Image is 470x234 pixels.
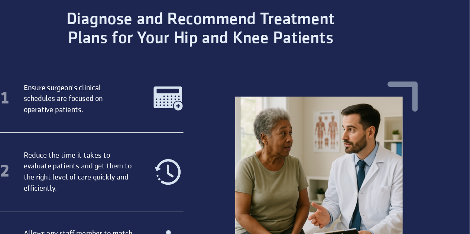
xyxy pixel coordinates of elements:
[51,78,68,95] div: 01
[80,200,176,228] div: Allows any staff member to match patients to the right provider - at 96% accuracy
[80,131,176,169] div: Reduce the time it takes to evaluate patients and get them to the right level of care quickly and...
[51,206,68,222] div: 03
[95,9,375,42] div: Diagnose and Recommend Treatment Plans for Your Hip and Knee Patients
[80,72,176,101] div: Ensure surgeon's clinical schedules are focused on operative patients.
[51,142,68,158] div: 02
[119,219,122,224] sup: 1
